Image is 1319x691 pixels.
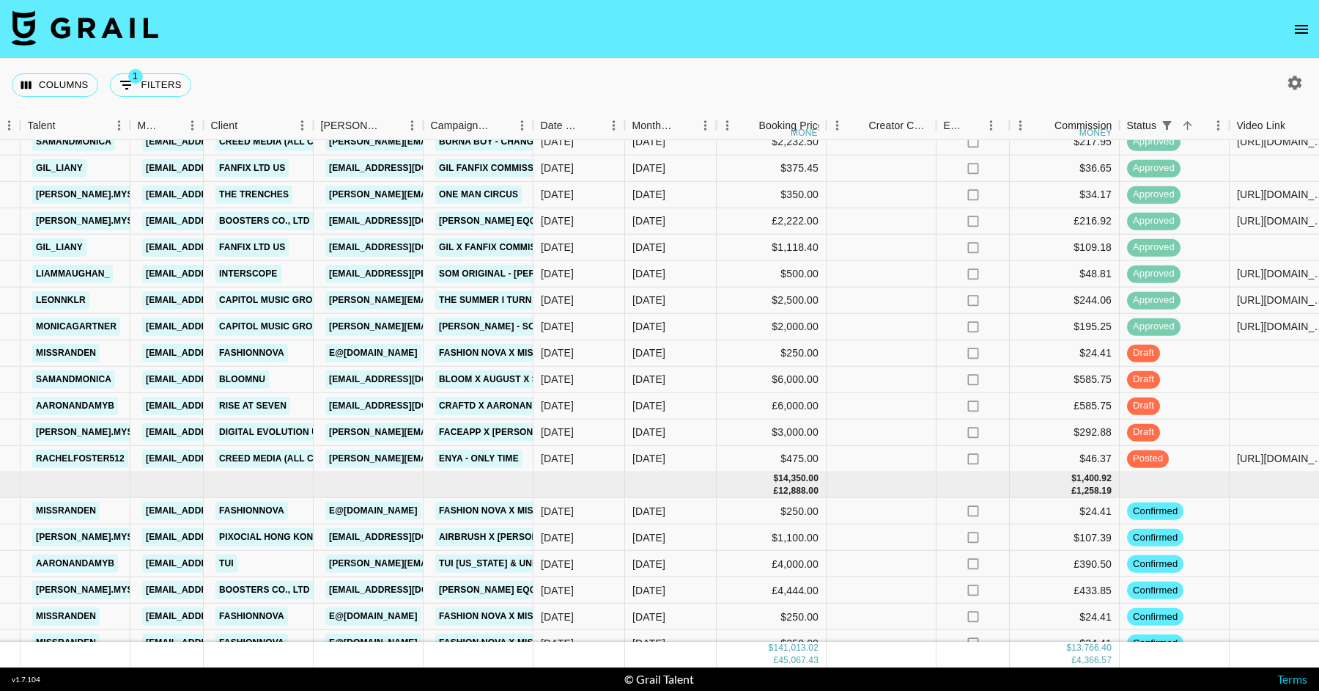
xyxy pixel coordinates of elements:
[632,636,665,651] div: Oct '25
[1127,452,1169,466] span: posted
[717,498,827,524] div: $250.00
[110,73,191,97] button: Show filters
[32,159,86,178] a: gil_liany
[435,159,553,178] a: Gil Fanfix Commission
[325,423,491,442] a: [PERSON_NAME][EMAIL_ADDRESS]
[541,583,574,598] div: 12/09/2025
[435,423,571,442] a: Faceapp X [PERSON_NAME]
[402,114,424,136] button: Menu
[1127,241,1181,255] span: approved
[1120,111,1230,140] div: Status
[215,238,289,257] a: FanFix Ltd US
[1034,115,1054,136] button: Sort
[435,212,678,230] a: [PERSON_NAME] Eqqualberry Campaign video 1
[1010,577,1120,604] div: £433.85
[182,114,204,136] button: Menu
[773,485,778,497] div: £
[325,581,489,599] a: [EMAIL_ADDRESS][DOMAIN_NAME]
[632,161,665,175] div: Sep '25
[541,530,574,545] div: 13/08/2025
[32,370,115,389] a: samandmonica
[717,446,827,472] div: $475.00
[142,265,306,283] a: [EMAIL_ADDRESS][DOMAIN_NAME]
[314,111,424,140] div: Booker
[215,450,368,468] a: Creed Media (All Campaigns)
[142,159,306,178] a: [EMAIL_ADDRESS][DOMAIN_NAME]
[541,293,574,307] div: 16/09/2025
[1156,115,1177,136] button: Show filters
[632,398,665,413] div: Sep '25
[717,367,827,393] div: $6,000.00
[632,530,665,545] div: Oct '25
[1127,293,1181,307] span: approved
[1208,114,1230,136] button: Menu
[1010,367,1120,393] div: $585.75
[1127,188,1181,202] span: approved
[1127,610,1183,624] span: confirmed
[1071,472,1076,485] div: $
[292,114,314,136] button: Menu
[325,212,489,230] a: [EMAIL_ADDRESS][DOMAIN_NAME]
[32,212,142,230] a: [PERSON_NAME].mysz
[204,111,314,140] div: Client
[632,213,665,228] div: Sep '25
[717,420,827,446] div: $3,000.00
[624,672,694,687] div: © Grail Talent
[625,111,717,140] div: Month Due
[237,115,258,136] button: Sort
[1076,472,1112,485] div: 1,400.92
[1010,182,1120,208] div: $34.17
[32,581,142,599] a: [PERSON_NAME].mysz
[1127,346,1160,360] span: draft
[435,344,581,362] a: Fashion Nova X Missranden
[632,293,665,307] div: Sep '25
[717,129,827,156] div: $2,232.50
[32,318,120,336] a: monicagartner
[541,111,583,140] div: Date Created
[142,450,306,468] a: [EMAIL_ADDRESS][DOMAIN_NAME]
[541,398,574,413] div: 05/08/2025
[541,345,574,360] div: 11/03/2025
[717,235,827,261] div: $1,118.40
[325,397,489,415] a: [EMAIL_ADDRESS][DOMAIN_NAME]
[128,69,143,84] span: 1
[32,423,142,442] a: [PERSON_NAME].mysz
[1010,235,1120,261] div: $109.18
[1237,111,1286,140] div: Video Link
[1010,498,1120,524] div: $24.41
[325,159,489,178] a: [EMAIL_ADDRESS][DOMAIN_NAME]
[717,156,827,182] div: $375.45
[325,344,421,362] a: e@[DOMAIN_NAME]
[980,114,1002,136] button: Menu
[717,340,827,367] div: $250.00
[215,528,362,546] a: Pixocial Hong Kong Limited
[1277,672,1307,686] a: Terms
[695,114,717,136] button: Menu
[632,610,665,624] div: Oct '25
[32,607,100,626] a: missranden
[142,397,306,415] a: [EMAIL_ADDRESS][DOMAIN_NAME]
[541,610,574,624] div: 11/03/2025
[325,502,421,520] a: e@[DOMAIN_NAME]
[541,636,574,651] div: 11/03/2025
[583,115,603,136] button: Sort
[1127,425,1160,439] span: draft
[325,291,564,310] a: [PERSON_NAME][EMAIL_ADDRESS][DOMAIN_NAME]
[142,607,306,626] a: [EMAIL_ADDRESS][DOMAIN_NAME]
[717,208,827,235] div: £2,222.00
[1010,420,1120,446] div: $292.88
[1010,314,1120,340] div: $195.25
[791,128,824,137] div: money
[32,397,118,415] a: aaronandamyb
[142,238,306,257] a: [EMAIL_ADDRESS][DOMAIN_NAME]
[849,115,869,136] button: Sort
[632,187,665,202] div: Sep '25
[435,581,670,599] a: [PERSON_NAME] Eqqualberry Campaign video
[1010,288,1120,314] div: $244.06
[541,187,574,202] div: 12/09/2025
[1010,604,1120,630] div: $24.41
[717,604,827,630] div: $250.00
[435,555,712,573] a: Tui [US_STATE] & Universal Orlando x Aaronandamyb
[778,472,819,485] div: 14,350.00
[431,111,491,140] div: Campaign (Type)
